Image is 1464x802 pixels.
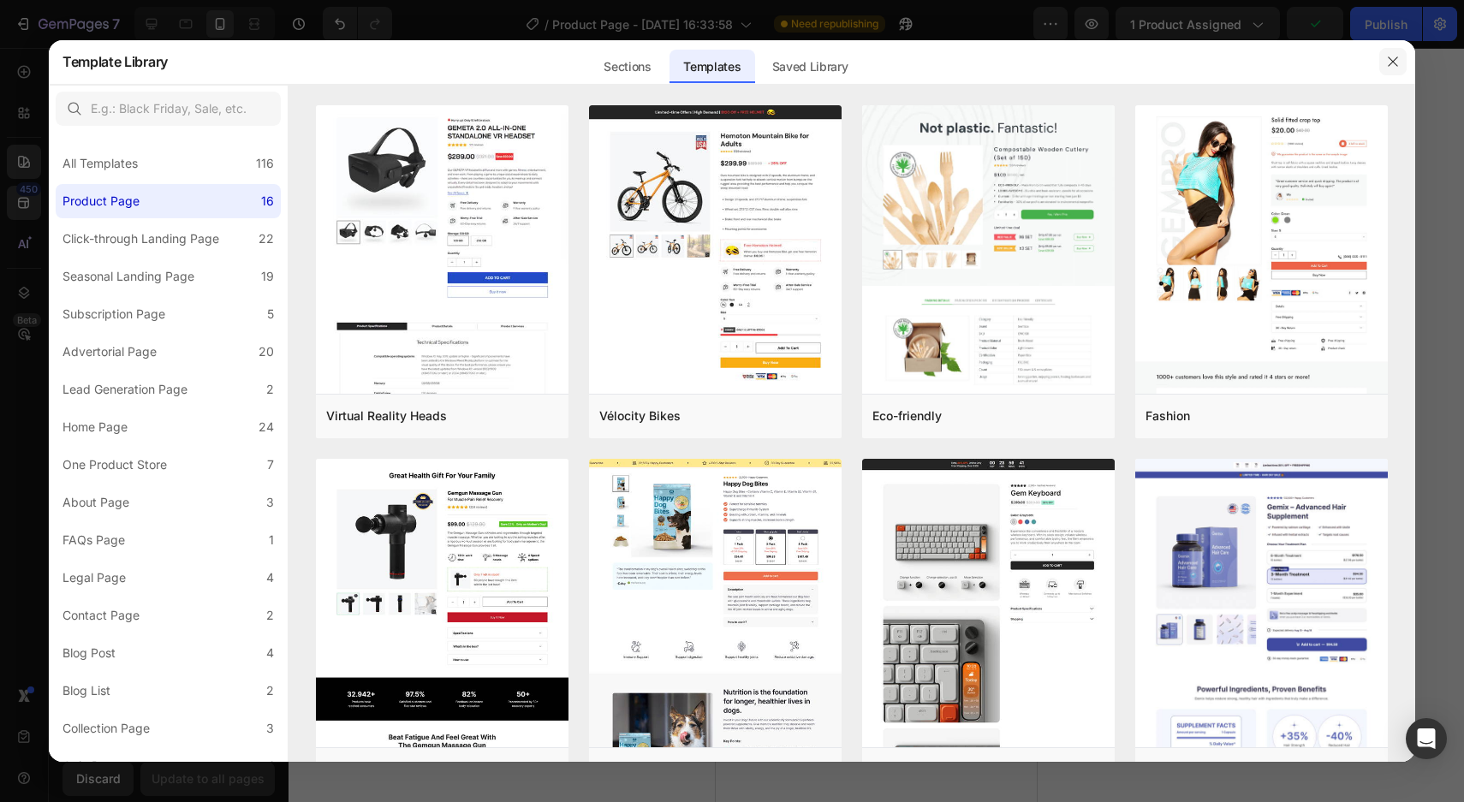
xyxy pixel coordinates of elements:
div: Home Page [62,417,128,437]
div: Product Page - Health & Beauty - Hair Supplement [1146,759,1378,780]
div: Quiz Page [62,756,121,776]
div: 22 [259,229,274,249]
div: 1 [269,756,274,776]
h2: Template Library [62,39,168,84]
div: Templates [670,50,754,84]
h1: Glow Ampoules [13,445,308,475]
div: Vélocity Bikes [599,406,681,426]
div: Virtual Reality Heads [326,406,447,426]
div: Contact Page [62,605,140,626]
div: Drop element here [126,511,217,525]
div: Legal Page [62,567,126,588]
div: Eco-friendly [872,406,942,426]
div: 5 [267,304,274,324]
div: 2 [266,680,274,701]
div: FAQs Page [62,530,125,550]
div: 4 [266,567,274,588]
div: All Templates [62,153,138,174]
p: Comfort guarantee [16,615,123,631]
div: Blog List [62,680,110,701]
div: 2 [266,605,274,626]
div: Fashion [1146,406,1190,426]
div: Open Intercom Messenger [1406,718,1447,759]
div: 19 [261,266,274,287]
div: 3 [266,718,274,739]
div: Seasonal Landing Page [62,266,194,287]
div: Saved Library [759,50,862,84]
p: Shipping [16,658,68,674]
div: Subscription Page [62,304,165,324]
span: iPhone 13 Mini ( 375 px) [86,9,201,26]
div: 116 [256,153,274,174]
div: 1 [269,530,274,550]
input: E.g.: Black Friday, Sale, etc. [56,92,281,126]
div: Sections [590,50,664,84]
div: 2 [266,379,274,400]
div: Collection Page [62,718,150,739]
div: Product Page - Consumer Electronics - Keyboard [872,759,1104,780]
div: 20 [259,342,274,362]
div: Advertorial Page [62,342,157,362]
div: One Product Store [62,454,167,475]
div: Blog Post [62,643,116,663]
div: Click-through Landing Page [62,229,219,249]
div: Massage Gun [326,759,405,780]
div: Lead Generation Page [62,379,187,400]
div: 7 [267,454,274,475]
div: Pet Food & Supplies - Product Page with Bundle [599,759,831,780]
div: 16 [261,191,274,211]
p: 2,500+ Verified Reviews! [100,425,213,440]
div: 4 [266,643,274,663]
div: About Page [62,492,129,513]
div: Product Page [62,191,140,211]
div: 24 [259,417,274,437]
div: 3 [266,492,274,513]
p: Material [16,573,62,589]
